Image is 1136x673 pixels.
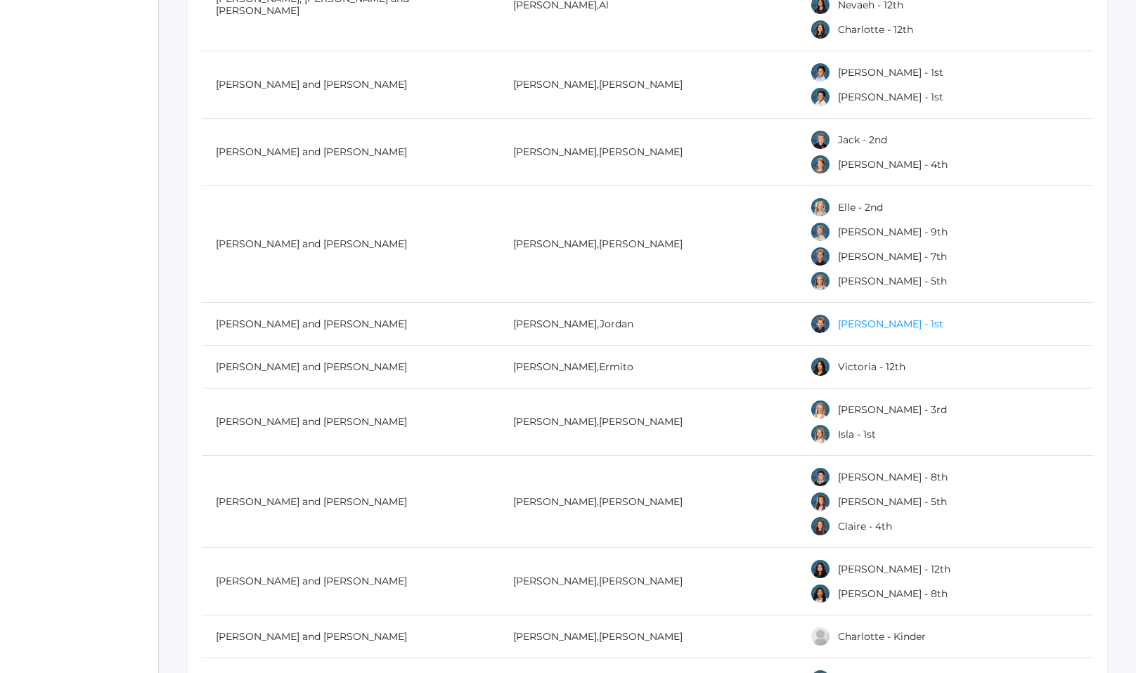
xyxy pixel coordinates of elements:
[216,415,407,428] a: [PERSON_NAME] and [PERSON_NAME]
[513,78,597,91] a: [PERSON_NAME]
[513,575,597,587] a: [PERSON_NAME]
[838,563,950,575] a: [PERSON_NAME] - 12th
[810,154,831,175] div: Amelia Adams
[499,456,796,548] td: ,
[499,548,796,615] td: ,
[599,145,683,158] a: [PERSON_NAME]
[499,615,796,658] td: ,
[599,237,683,250] a: [PERSON_NAME]
[499,186,796,303] td: ,
[513,145,597,158] a: [PERSON_NAME]
[810,356,831,377] div: Victoria Arellano
[599,415,683,428] a: [PERSON_NAME]
[838,66,943,79] a: [PERSON_NAME] - 1st
[600,318,633,330] a: Jordan
[838,471,948,483] a: [PERSON_NAME] - 8th
[499,388,796,456] td: ,
[599,575,683,587] a: [PERSON_NAME]
[838,520,892,532] a: Claire - 4th
[810,19,831,40] div: Charlotte Abdulla
[810,86,831,107] div: Grayson Abrea
[599,78,683,91] a: [PERSON_NAME]
[838,630,926,643] a: Charlotte - Kinder
[838,428,876,440] a: Isla - 1st
[810,516,831,537] div: Claire Arnold
[838,226,948,238] a: [PERSON_NAME] - 9th
[513,495,597,508] a: [PERSON_NAME]
[838,360,905,373] a: Victoria - 12th
[513,360,597,373] a: [PERSON_NAME]
[838,495,947,508] a: [PERSON_NAME] - 5th
[838,158,948,171] a: [PERSON_NAME] - 4th
[810,197,831,218] div: Elle Albanese
[216,318,407,330] a: [PERSON_NAME] and [PERSON_NAME]
[810,491,831,512] div: Ella Arnold
[838,91,943,103] a: [PERSON_NAME] - 1st
[810,313,831,334] div: Nolan Alstot
[838,587,948,600] a: [PERSON_NAME] - 8th
[838,275,947,287] a: [PERSON_NAME] - 5th
[216,78,407,91] a: [PERSON_NAME] and [PERSON_NAME]
[838,318,943,330] a: [PERSON_NAME] - 1st
[216,630,407,643] a: [PERSON_NAME] and [PERSON_NAME]
[838,23,913,36] a: Charlotte - 12th
[513,237,597,250] a: [PERSON_NAME]
[499,119,796,186] td: ,
[810,62,831,83] div: Dominic Abrea
[216,145,407,158] a: [PERSON_NAME] and [PERSON_NAME]
[838,250,947,263] a: [PERSON_NAME] - 7th
[216,495,407,508] a: [PERSON_NAME] and [PERSON_NAME]
[810,399,831,420] div: Sadie Armstrong
[499,346,796,388] td: ,
[513,415,597,428] a: [PERSON_NAME]
[810,626,831,647] div: Charlotte Bair
[810,129,831,150] div: Jack Adams
[838,201,883,214] a: Elle - 2nd
[810,466,831,488] div: Jake Arnold
[810,424,831,445] div: Isla Armstrong
[838,403,947,416] a: [PERSON_NAME] - 3rd
[513,318,597,330] a: [PERSON_NAME]
[216,360,407,373] a: [PERSON_NAME] and [PERSON_NAME]
[499,303,796,346] td: ,
[216,237,407,250] a: [PERSON_NAME] and [PERSON_NAME]
[810,583,831,604] div: Amaya Arteaga
[810,270,831,292] div: Paige Albanese
[599,495,683,508] a: [PERSON_NAME]
[838,133,887,146] a: Jack - 2nd
[513,630,597,643] a: [PERSON_NAME]
[810,221,831,242] div: Logan Albanese
[810,558,831,580] div: Isabella Arteaga
[599,360,633,373] a: Ermito
[810,246,831,267] div: Cole Albanese
[599,630,683,643] a: [PERSON_NAME]
[216,575,407,587] a: [PERSON_NAME] and [PERSON_NAME]
[499,51,796,119] td: ,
